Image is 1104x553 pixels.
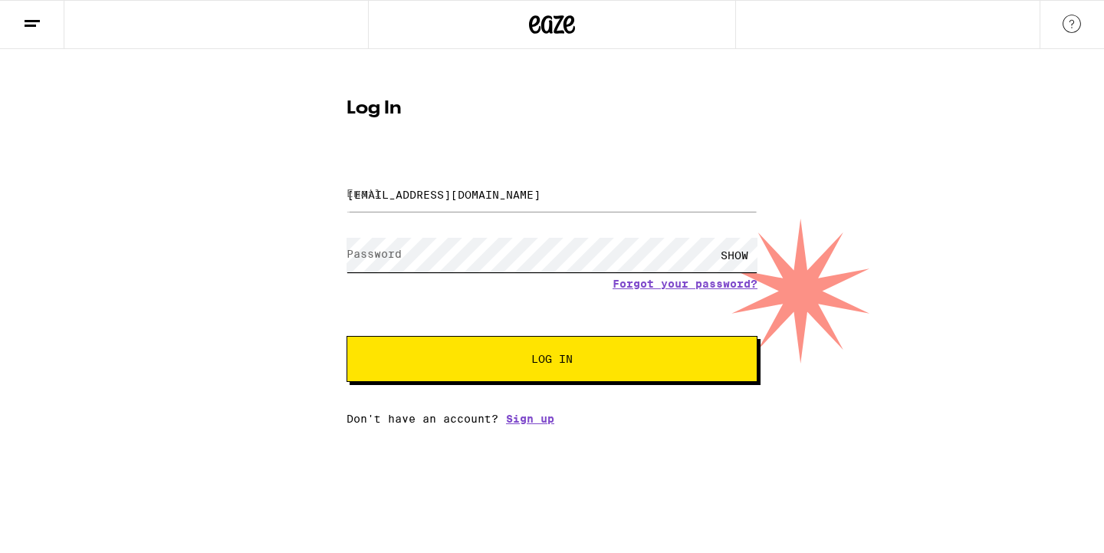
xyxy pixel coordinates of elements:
button: Log In [347,336,757,382]
label: Email [347,187,381,199]
a: Forgot your password? [613,278,757,290]
span: Hi. Need any help? [9,11,110,23]
label: Password [347,248,402,260]
a: Sign up [506,413,554,425]
h1: Log In [347,100,757,118]
div: SHOW [711,238,757,272]
span: Log In [531,354,573,364]
div: Don't have an account? [347,413,757,425]
input: Email [347,177,757,212]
